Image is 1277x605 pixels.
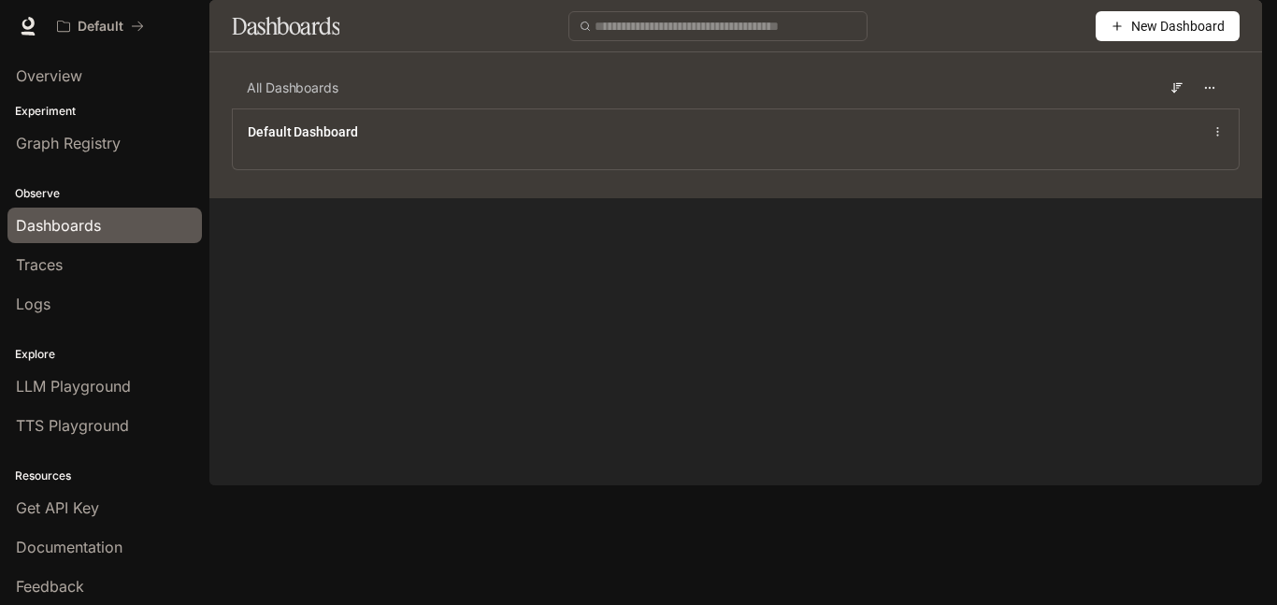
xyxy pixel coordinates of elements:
[49,7,152,45] button: All workspaces
[232,7,339,45] h1: Dashboards
[247,79,338,97] span: All Dashboards
[248,122,358,141] a: Default Dashboard
[1096,11,1240,41] button: New Dashboard
[78,19,123,35] p: Default
[1131,16,1225,36] span: New Dashboard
